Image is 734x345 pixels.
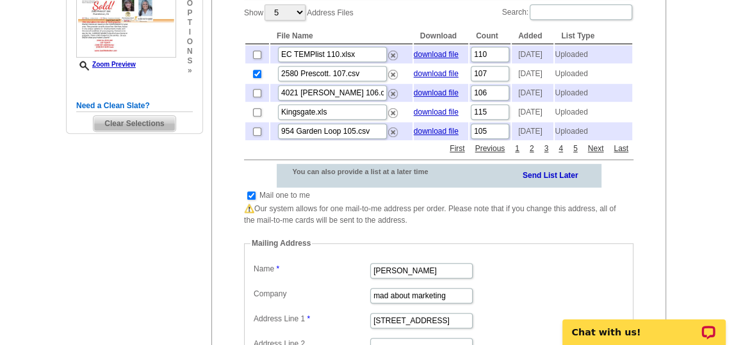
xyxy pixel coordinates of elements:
[254,263,369,275] label: Name
[265,4,306,20] select: ShowAddress Files
[187,56,193,66] span: s
[512,84,553,102] td: [DATE]
[254,288,369,300] label: Company
[388,125,398,134] a: Remove this list
[250,237,312,249] legend: Mailing Address
[259,189,311,202] td: Mail one to me
[541,143,552,154] a: 3
[388,48,398,57] a: Remove this list
[512,122,553,140] td: [DATE]
[388,89,398,99] img: delete.png
[554,305,734,345] iframe: LiveChat chat widget
[512,65,553,83] td: [DATE]
[270,28,412,44] th: File Name
[555,143,566,154] a: 4
[414,127,459,136] a: download file
[254,313,369,325] label: Address Line 1
[555,28,632,44] th: List Type
[530,4,632,20] input: Search:
[187,47,193,56] span: n
[555,103,632,121] td: Uploaded
[414,50,459,59] a: download file
[512,143,523,154] a: 1
[472,143,509,154] a: Previous
[414,69,459,78] a: download file
[388,106,398,115] a: Remove this list
[512,45,553,63] td: [DATE]
[187,28,193,37] span: i
[512,103,553,121] td: [DATE]
[187,8,193,18] span: p
[555,84,632,102] td: Uploaded
[610,143,632,154] a: Last
[388,86,398,95] a: Remove this list
[388,70,398,79] img: delete.png
[187,37,193,47] span: o
[469,28,510,44] th: Count
[388,127,398,137] img: delete.png
[555,45,632,63] td: Uploaded
[388,67,398,76] a: Remove this list
[414,88,459,97] a: download file
[523,168,578,181] a: Send List Later
[244,204,254,214] img: warning.png
[76,61,136,68] a: Zoom Preview
[555,122,632,140] td: Uploaded
[76,100,193,112] h5: Need a Clean Slate?
[277,164,462,179] div: You can also provide a list at a later time
[388,108,398,118] img: delete.png
[388,51,398,60] img: delete.png
[570,143,581,154] a: 5
[414,28,468,44] th: Download
[526,143,537,154] a: 2
[555,65,632,83] td: Uploaded
[244,3,354,22] label: Show Address Files
[187,66,193,76] span: »
[512,28,553,44] th: Added
[187,18,193,28] span: t
[414,108,459,116] a: download file
[585,143,607,154] a: Next
[94,116,175,131] span: Clear Selections
[446,143,468,154] a: First
[502,3,633,21] label: Search:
